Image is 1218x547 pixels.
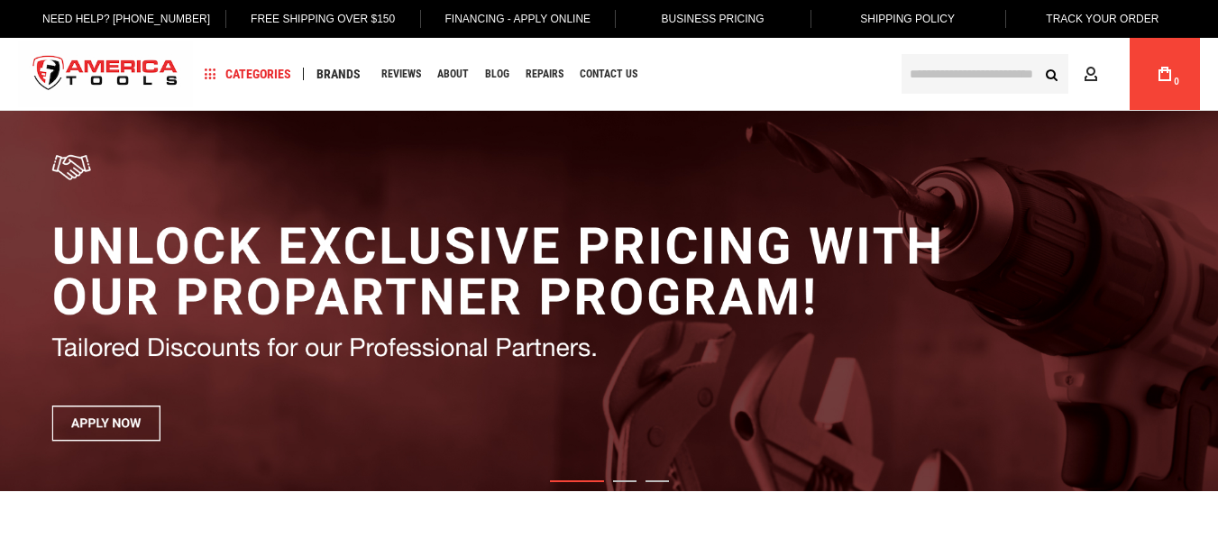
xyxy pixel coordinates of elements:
[205,68,291,80] span: Categories
[381,68,421,79] span: Reviews
[1148,38,1182,110] a: 0
[18,41,193,108] a: store logo
[437,68,469,79] span: About
[1034,57,1068,91] button: Search
[477,62,517,87] a: Blog
[197,62,299,87] a: Categories
[572,62,646,87] a: Contact Us
[1174,77,1179,87] span: 0
[485,68,509,79] span: Blog
[18,41,193,108] img: America Tools
[308,62,369,87] a: Brands
[316,68,361,80] span: Brands
[580,68,637,79] span: Contact Us
[517,62,572,87] a: Repairs
[860,13,955,25] span: Shipping Policy
[429,62,477,87] a: About
[526,68,563,79] span: Repairs
[373,62,429,87] a: Reviews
